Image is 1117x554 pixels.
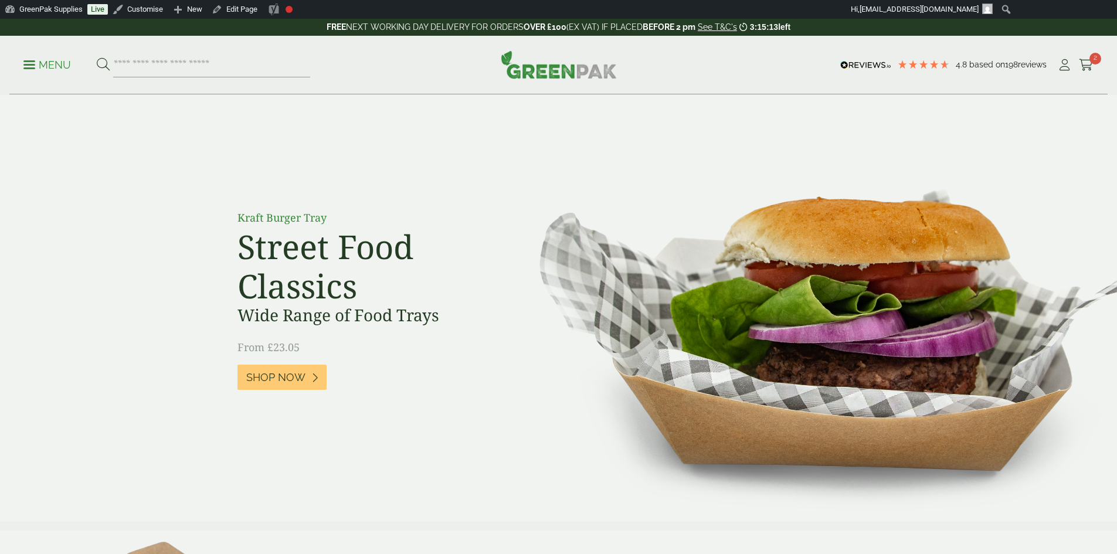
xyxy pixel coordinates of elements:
span: 3:15:13 [750,22,778,32]
span: [EMAIL_ADDRESS][DOMAIN_NAME] [860,5,979,13]
a: See T&C's [698,22,737,32]
div: 4.79 Stars [897,59,950,70]
span: From £23.05 [237,340,300,354]
h3: Wide Range of Food Trays [237,305,501,325]
span: Based on [969,60,1005,69]
strong: OVER £100 [524,22,566,32]
strong: FREE [327,22,346,32]
a: Shop Now [237,365,327,390]
a: Live [87,4,108,15]
h2: Street Food Classics [237,227,501,305]
span: 2 [1089,53,1101,64]
a: 2 [1079,56,1094,74]
img: REVIEWS.io [840,61,891,69]
div: Focus keyphrase not set [286,6,293,13]
p: Kraft Burger Tray [237,210,501,226]
a: Menu [23,58,71,70]
span: 4.8 [956,60,969,69]
i: Cart [1079,59,1094,71]
span: 198 [1005,60,1018,69]
span: reviews [1018,60,1047,69]
i: My Account [1057,59,1072,71]
img: Street Food Classics [503,95,1117,521]
p: Menu [23,58,71,72]
img: GreenPak Supplies [501,50,617,79]
strong: BEFORE 2 pm [643,22,695,32]
span: left [778,22,790,32]
span: Shop Now [246,371,305,384]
